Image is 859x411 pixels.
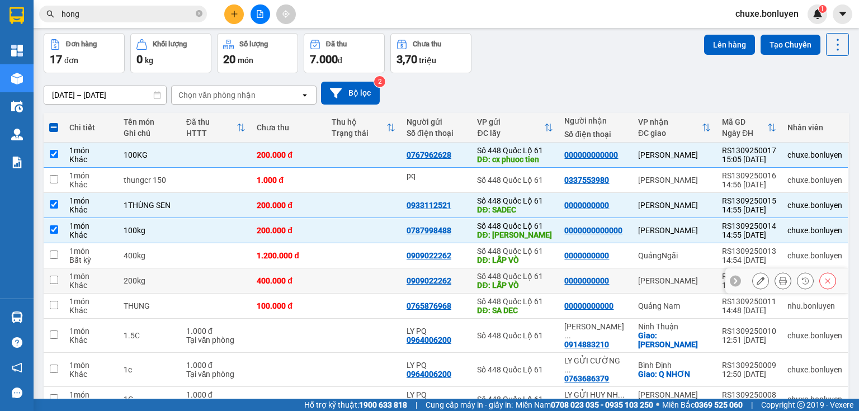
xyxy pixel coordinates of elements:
div: 1c [124,365,175,374]
div: 1 món [69,146,112,155]
span: đ [338,56,342,65]
div: 0964006200 [407,336,451,344]
div: 0000000000 [564,251,609,260]
div: 14:55 [DATE] [722,230,776,239]
div: Giao: PHAN RANG [638,331,711,349]
div: [PERSON_NAME] [638,276,711,285]
span: ⚪️ [656,403,659,407]
div: RS1309250016 [722,171,776,180]
div: 0763686379 [564,374,609,383]
img: warehouse-icon [11,311,23,323]
span: Miền Bắc [662,399,743,411]
div: 1 món [69,221,112,230]
th: Toggle SortBy [471,113,559,143]
div: Quảng Nam [638,301,711,310]
div: Số 448 Quốc Lộ 61 [477,395,553,404]
div: nhu.bonluyen [787,301,842,310]
span: ... [618,390,625,399]
div: 0787998488 [407,226,451,235]
div: Chi tiết [69,123,112,132]
div: 14:56 [DATE] [722,180,776,189]
div: Khác [69,180,112,189]
button: Tạo Chuyến [761,35,820,55]
span: close-circle [196,10,202,17]
div: DĐ: cx phuoc tien [477,155,553,164]
button: caret-down [833,4,852,24]
div: Số 448 Quốc Lộ 61 [477,221,553,230]
div: LY GỬI HUY NHA TRANG [564,390,626,399]
span: copyright [797,401,805,409]
div: LY GỬI CƯỜNG QUY NHƠN [564,356,626,374]
div: 15:05 [DATE] [722,155,776,164]
div: Số 448 Quốc Lộ 61 [477,331,553,340]
div: RS1309250009 [722,361,776,370]
div: Số 448 Quốc Lộ 61 [477,176,553,185]
strong: 1900 633 818 [359,400,407,409]
span: close-circle [196,9,202,20]
img: warehouse-icon [11,129,23,140]
button: Chưa thu3,70 triệu [390,33,471,73]
div: Chọn văn phòng nhận [178,89,256,101]
div: Khác [69,306,112,315]
div: RS1309250008 [722,390,776,399]
div: Tại văn phòng [186,336,246,344]
div: [PERSON_NAME] [638,150,711,159]
span: 3,70 [397,53,417,66]
div: chuxe.bonluyen [787,201,842,210]
div: RS1309250014 [722,221,776,230]
div: DĐ: LẤP VÒ [477,256,553,264]
div: DĐ: LẤP VÒ [477,281,553,290]
div: Tên món [124,117,175,126]
div: RS1309250017 [722,146,776,155]
div: Trạng thái [332,129,386,138]
div: 0933112521 [407,201,451,210]
div: 1.200.000 đ [257,251,320,260]
div: Đơn hàng [66,40,97,48]
div: thungcr 150 [124,176,175,185]
div: 1C [124,395,175,404]
div: Khác [69,230,112,239]
div: 0765876968 [407,301,451,310]
div: 200.000 đ [257,201,320,210]
div: [PERSON_NAME] [638,226,711,235]
div: chuxe.bonluyen [787,251,842,260]
div: 0914883210 [564,340,609,349]
div: 00000000000 [564,301,613,310]
div: 100kg [124,226,175,235]
div: 1.000 đ [257,176,320,185]
div: Khác [69,336,112,344]
div: 0909022262 [407,276,451,285]
th: Toggle SortBy [181,113,252,143]
div: DĐ: LAI VUNG [477,230,553,239]
div: Nhân viên [787,123,842,132]
div: RS1309250010 [722,327,776,336]
div: Đã thu [186,117,237,126]
div: 0000000000000 [564,226,622,235]
div: VP nhận [638,117,702,126]
span: | [751,399,753,411]
span: search [46,10,54,18]
div: 400.000 đ [257,276,320,285]
button: file-add [251,4,270,24]
div: [PERSON_NAME] [638,390,711,399]
span: 0 [136,53,143,66]
span: caret-down [838,9,848,19]
div: Khác [69,155,112,164]
span: Hỗ trợ kỹ thuật: [304,399,407,411]
span: 20 [223,53,235,66]
span: 17 [50,53,62,66]
div: 1THÙNG SEN [124,201,175,210]
span: Miền Nam [516,399,653,411]
th: Toggle SortBy [716,113,782,143]
div: Khác [69,370,112,379]
div: 100KG [124,150,175,159]
div: LY PQ [407,361,466,370]
sup: 2 [374,76,385,87]
div: 1 món [69,247,112,256]
div: Tại văn phòng [186,370,246,379]
div: 400kg [124,251,175,260]
div: Số 448 Quốc Lộ 61 [477,196,553,205]
div: Bình Định [638,361,711,370]
div: 200kg [124,276,175,285]
div: Số 448 Quốc Lộ 61 [477,297,553,306]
